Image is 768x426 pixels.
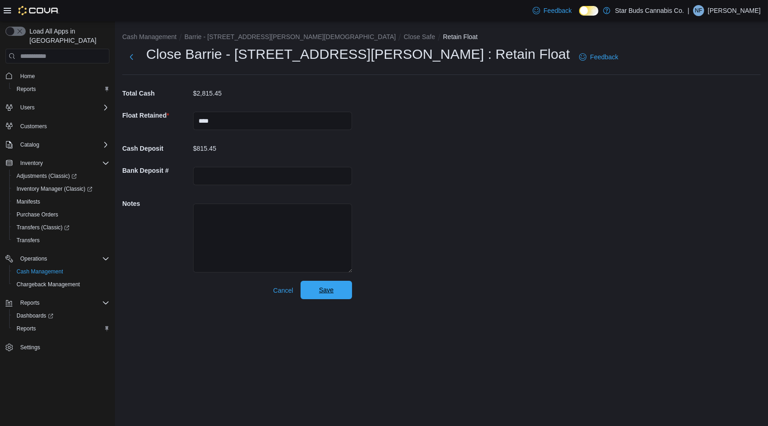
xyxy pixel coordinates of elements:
span: Settings [20,344,40,351]
span: Transfers [13,235,109,246]
a: Transfers (Classic) [9,221,113,234]
button: Catalog [2,138,113,151]
button: Purchase Orders [9,208,113,221]
span: Feedback [544,6,572,15]
button: Cash Management [9,265,113,278]
button: Reports [9,83,113,96]
a: Settings [17,342,44,353]
span: Operations [17,253,109,264]
span: Dashboards [17,312,53,319]
span: Home [20,73,35,80]
span: Reports [17,325,36,332]
span: Reports [20,299,40,307]
button: Inventory [17,158,46,169]
span: Catalog [20,141,39,148]
a: Inventory Manager (Classic) [13,183,96,194]
a: Adjustments (Classic) [13,170,80,182]
a: Manifests [13,196,44,207]
button: Reports [2,296,113,309]
button: Settings [2,341,113,354]
span: Manifests [13,196,109,207]
p: $815.45 [193,145,216,152]
a: Dashboards [13,310,57,321]
span: Catalog [17,139,109,150]
button: Barrie - [STREET_ADDRESS][PERSON_NAME][DEMOGRAPHIC_DATA] [184,33,396,40]
button: Reports [9,322,113,335]
span: Inventory [20,159,43,167]
span: Users [20,104,34,111]
p: [PERSON_NAME] [708,5,761,16]
h5: Notes [122,194,191,213]
button: Retain Float [443,33,478,40]
span: Cash Management [17,268,63,275]
span: Cancel [273,286,293,295]
span: Operations [20,255,47,262]
span: Reports [17,85,36,93]
span: Inventory [17,158,109,169]
button: Users [2,101,113,114]
span: Feedback [590,52,618,62]
span: Customers [20,123,47,130]
a: Transfers (Classic) [13,222,73,233]
button: Cash Management [122,33,176,40]
button: Customers [2,119,113,133]
span: Reports [17,297,109,308]
button: Users [17,102,38,113]
span: Transfers [17,237,40,244]
a: Home [17,71,39,82]
span: Users [17,102,109,113]
button: Save [301,281,352,299]
input: Dark Mode [579,6,598,16]
button: Inventory [2,157,113,170]
button: Catalog [17,139,43,150]
span: Adjustments (Classic) [13,170,109,182]
a: Chargeback Management [13,279,84,290]
span: Load All Apps in [GEOGRAPHIC_DATA] [26,27,109,45]
button: Cancel [269,281,297,300]
a: Adjustments (Classic) [9,170,113,182]
p: | [688,5,689,16]
a: Cash Management [13,266,67,277]
nav: An example of EuiBreadcrumbs [122,32,761,43]
button: Reports [17,297,43,308]
span: Inventory Manager (Classic) [17,185,92,193]
button: Chargeback Management [9,278,113,291]
span: Manifests [17,198,40,205]
h5: Cash Deposit [122,139,191,158]
span: Home [17,70,109,81]
p: Star Buds Cannabis Co. [615,5,684,16]
button: Manifests [9,195,113,208]
h5: Total Cash [122,84,191,102]
span: Customers [17,120,109,132]
span: Transfers (Classic) [17,224,69,231]
p: $2,815.45 [193,90,222,97]
a: Reports [13,84,40,95]
span: Save [319,285,334,295]
span: Adjustments (Classic) [17,172,77,180]
span: Transfers (Classic) [13,222,109,233]
h1: Close Barrie - [STREET_ADDRESS][PERSON_NAME] : Retain Float [146,45,570,63]
span: Chargeback Management [17,281,80,288]
span: Purchase Orders [17,211,58,218]
span: Settings [17,341,109,353]
span: Chargeback Management [13,279,109,290]
a: Reports [13,323,40,334]
span: Reports [13,84,109,95]
span: Inventory Manager (Classic) [13,183,109,194]
button: Transfers [9,234,113,247]
a: Dashboards [9,309,113,322]
a: Inventory Manager (Classic) [9,182,113,195]
a: Feedback [575,48,622,66]
a: Customers [17,121,51,132]
div: Noah Folino [693,5,704,16]
span: NF [695,5,702,16]
a: Purchase Orders [13,209,62,220]
button: Next [122,48,141,66]
a: Feedback [529,1,575,20]
img: Cova [18,6,59,15]
a: Transfers [13,235,43,246]
span: Purchase Orders [13,209,109,220]
span: Reports [13,323,109,334]
button: Operations [2,252,113,265]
